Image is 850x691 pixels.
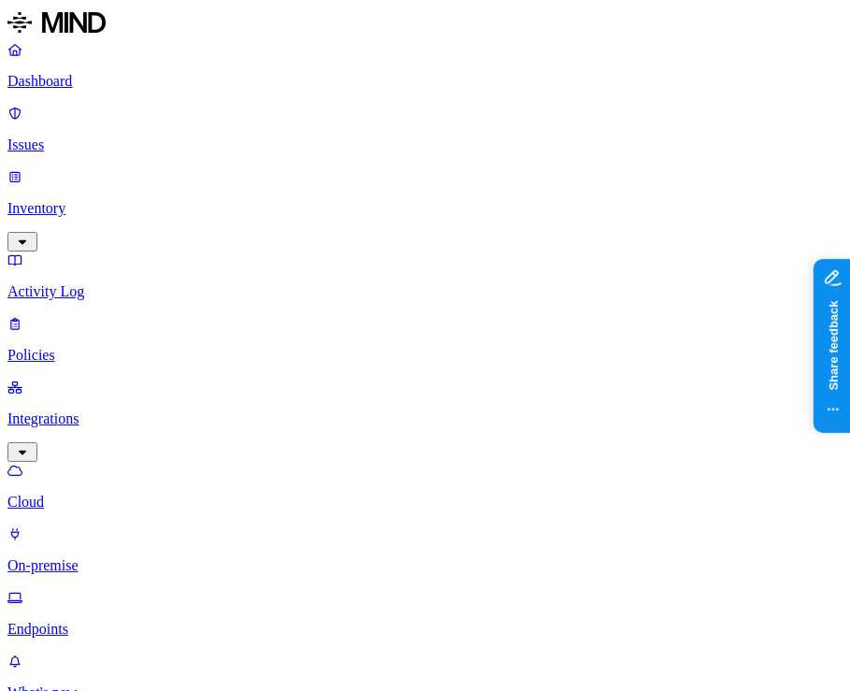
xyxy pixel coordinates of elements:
a: Dashboard [7,41,843,90]
p: Activity Log [7,283,843,300]
a: Integrations [7,379,843,459]
p: Policies [7,347,843,364]
p: On-premise [7,557,843,574]
p: Cloud [7,494,843,511]
a: Policies [7,315,843,364]
a: Cloud [7,462,843,511]
img: MIND [7,7,106,37]
p: Integrations [7,410,843,427]
a: On-premise [7,525,843,574]
p: Dashboard [7,73,843,90]
a: Activity Log [7,252,843,300]
p: Issues [7,137,843,153]
p: Endpoints [7,621,843,638]
a: Issues [7,105,843,153]
p: Inventory [7,200,843,217]
a: Endpoints [7,589,843,638]
a: Inventory [7,168,843,249]
a: MIND [7,7,843,41]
